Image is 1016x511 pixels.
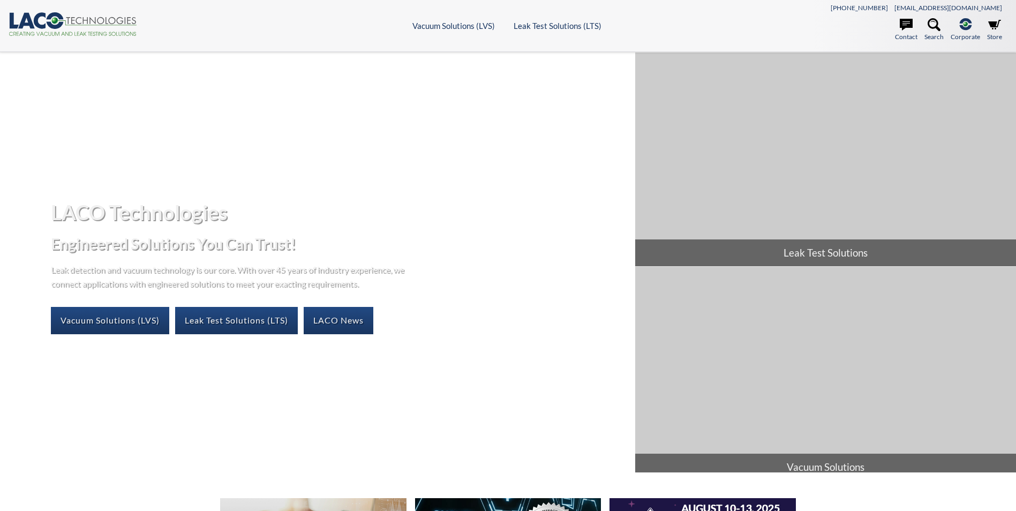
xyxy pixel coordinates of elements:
[951,32,980,42] span: Corporate
[895,18,917,42] a: Contact
[51,234,627,254] h2: Engineered Solutions You Can Trust!
[831,4,888,12] a: [PHONE_NUMBER]
[51,199,627,226] h1: LACO Technologies
[924,18,944,42] a: Search
[894,4,1002,12] a: [EMAIL_ADDRESS][DOMAIN_NAME]
[412,21,495,31] a: Vacuum Solutions (LVS)
[51,262,410,290] p: Leak detection and vacuum technology is our core. With over 45 years of industry experience, we c...
[175,307,298,334] a: Leak Test Solutions (LTS)
[304,307,373,334] a: LACO News
[635,52,1016,266] a: Leak Test Solutions
[635,454,1016,480] span: Vacuum Solutions
[514,21,601,31] a: Leak Test Solutions (LTS)
[635,267,1016,480] a: Vacuum Solutions
[987,18,1002,42] a: Store
[51,307,169,334] a: Vacuum Solutions (LVS)
[635,239,1016,266] span: Leak Test Solutions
